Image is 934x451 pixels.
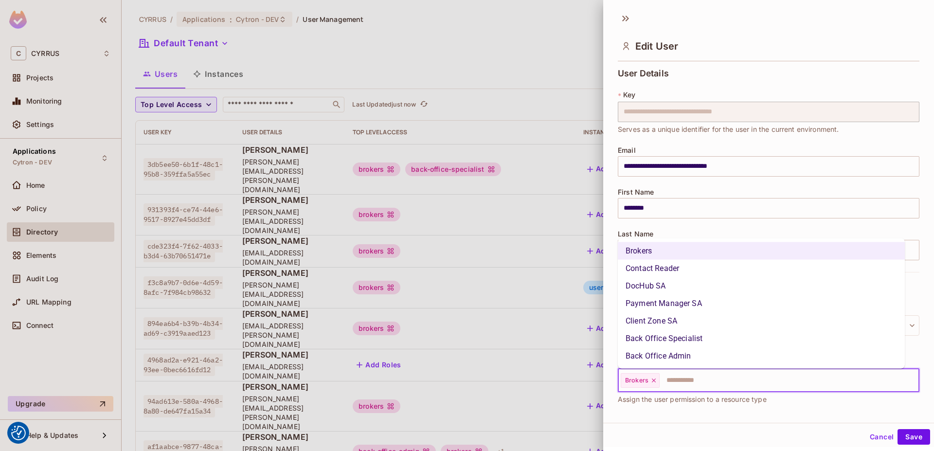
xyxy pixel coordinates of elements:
button: Close [914,379,916,381]
li: Back Office Specialist [618,330,905,347]
span: User Details [618,69,669,78]
button: Save [898,429,930,445]
span: Edit User [635,40,678,52]
li: DocHub SA [618,277,905,295]
li: Payment Manager SA [618,295,905,312]
span: Assign the user permission to a resource type [618,394,767,405]
li: Client Zone SA [618,312,905,330]
span: Email [618,146,636,154]
span: Key [623,91,635,99]
img: Revisit consent button [11,426,26,440]
span: Brokers [625,377,648,384]
li: Brokers [618,242,905,260]
button: Cancel [866,429,898,445]
li: Back Office Admin [618,347,905,365]
button: Consent Preferences [11,426,26,440]
li: Contact Reader [618,260,905,277]
span: First Name [618,188,654,196]
div: Brokers [621,373,660,388]
span: Last Name [618,230,653,238]
span: Serves as a unique identifier for the user in the current environment. [618,124,839,135]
